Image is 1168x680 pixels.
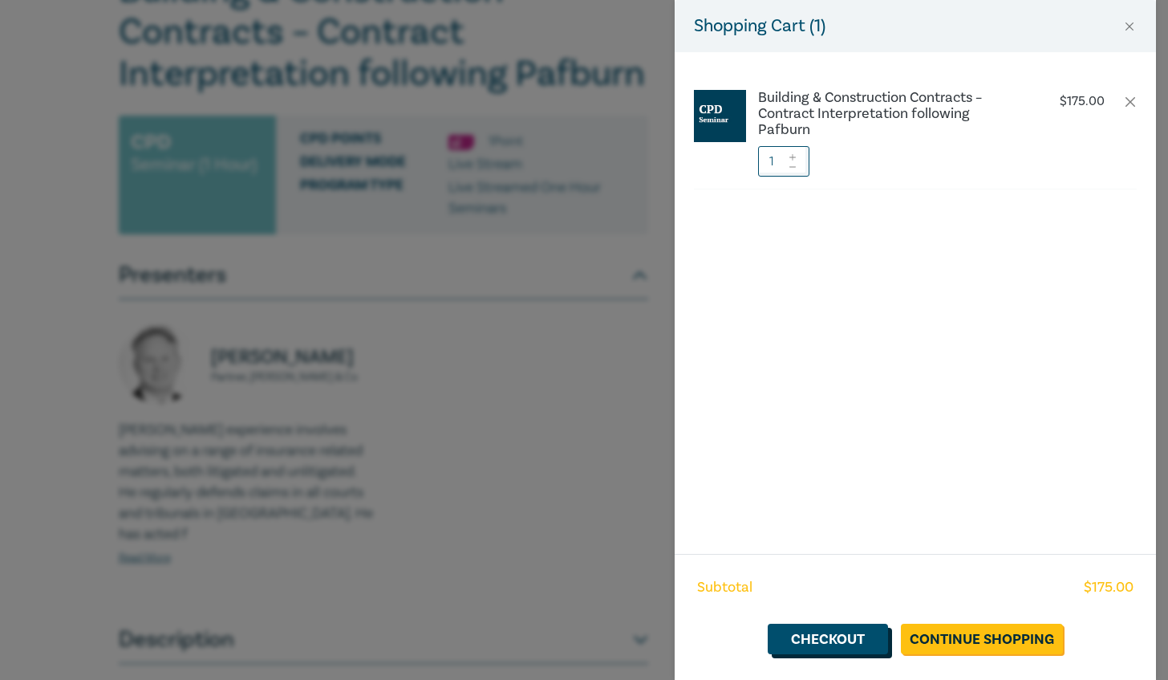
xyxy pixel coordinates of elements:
[697,577,752,598] span: Subtotal
[1084,577,1134,598] span: $ 175.00
[694,90,746,142] img: CPD%20Seminar.jpg
[758,90,1024,138] a: Building & Construction Contracts – Contract Interpretation following Pafburn
[768,624,888,654] a: Checkout
[1122,19,1137,34] button: Close
[758,146,809,177] input: 1
[901,624,1063,654] a: Continue Shopping
[1060,94,1105,109] p: $ 175.00
[694,13,825,39] h5: Shopping Cart ( 1 )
